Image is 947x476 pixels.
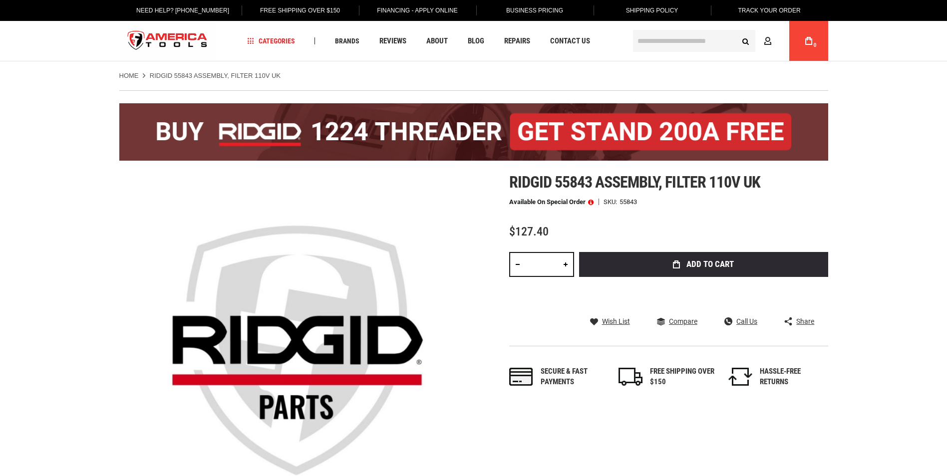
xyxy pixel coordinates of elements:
span: Add to Cart [686,260,734,268]
strong: SKU [604,199,620,205]
button: Search [736,31,755,50]
span: Brands [335,37,359,44]
a: Blog [463,34,489,48]
span: $127.40 [509,225,549,238]
span: Wish List [602,318,630,325]
img: payments [509,368,533,386]
a: Wish List [590,317,630,326]
a: Contact Us [546,34,595,48]
button: Add to Cart [579,252,828,277]
a: Call Us [724,317,757,326]
a: Brands [330,34,364,48]
strong: RIDGID 55843 ASSEMBLY, FILTER 110V UK [150,72,281,79]
a: Compare [657,317,697,326]
span: 0 [814,42,817,48]
div: FREE SHIPPING OVER $150 [650,366,715,388]
span: Call Us [736,318,757,325]
span: Ridgid 55843 assembly, filter 110v uk [509,173,760,192]
a: Categories [243,34,300,48]
a: 0 [799,21,818,61]
span: Shipping Policy [626,7,678,14]
span: Categories [247,37,295,44]
a: Home [119,71,139,80]
span: Compare [669,318,697,325]
span: Repairs [504,37,530,45]
span: About [426,37,448,45]
a: About [422,34,452,48]
div: Secure & fast payments [541,366,606,388]
span: Blog [468,37,484,45]
a: Repairs [500,34,535,48]
iframe: Secure express checkout frame [577,280,830,309]
img: shipping [619,368,642,386]
span: Share [796,318,814,325]
a: Reviews [375,34,411,48]
p: Available on Special Order [509,199,594,206]
a: store logo [119,22,216,60]
span: Contact Us [550,37,590,45]
img: America Tools [119,22,216,60]
span: Reviews [379,37,406,45]
img: returns [728,368,752,386]
img: BOGO: Buy the RIDGID® 1224 Threader (26092), get the 92467 200A Stand FREE! [119,103,828,161]
div: 55843 [620,199,637,205]
div: HASSLE-FREE RETURNS [760,366,825,388]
